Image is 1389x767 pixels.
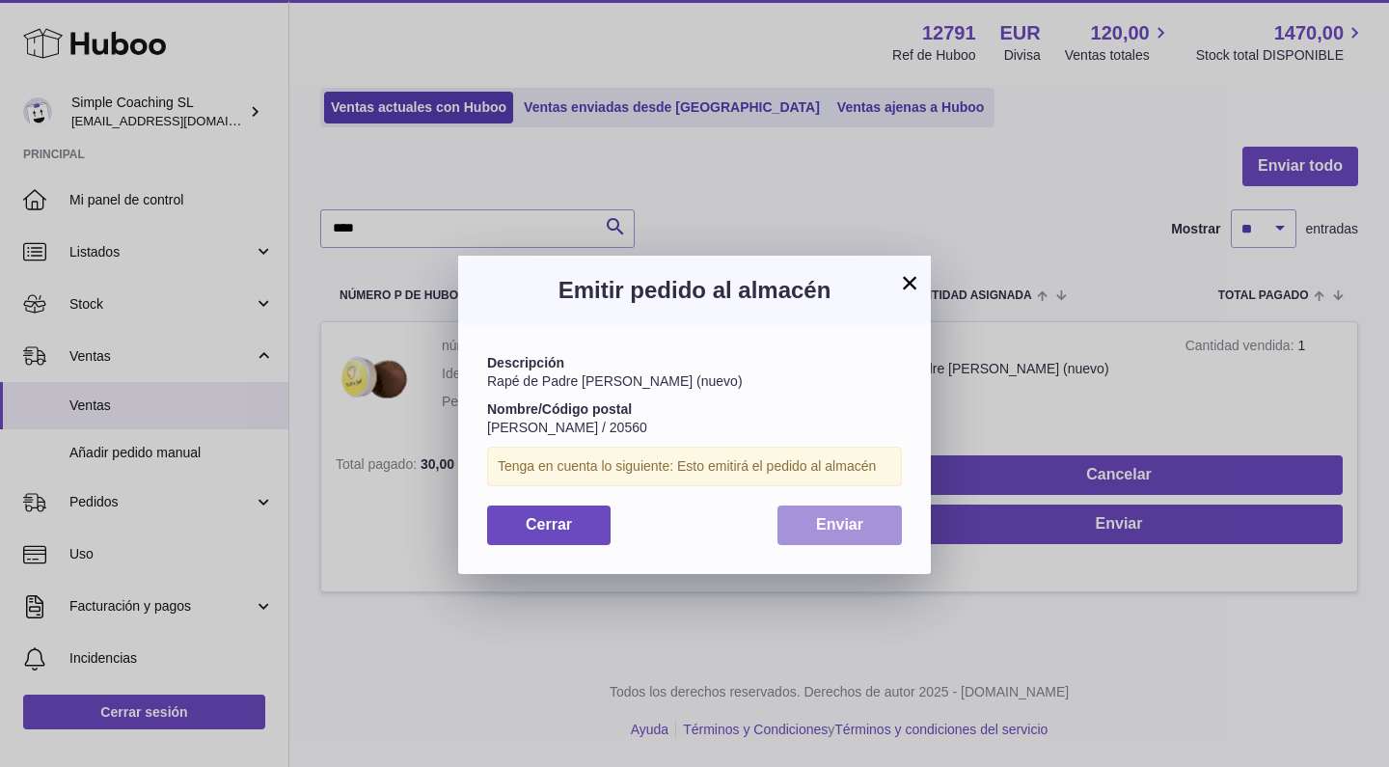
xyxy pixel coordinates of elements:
[487,401,632,417] strong: Nombre/Código postal
[487,506,611,545] button: Cerrar
[487,373,743,389] span: Rapé de Padre [PERSON_NAME] (nuevo)
[898,271,921,294] button: ×
[777,506,902,545] button: Enviar
[526,516,572,533] span: Cerrar
[487,355,564,370] strong: Descripción
[487,420,647,435] span: [PERSON_NAME] / 20560
[487,275,902,306] h3: Emitir pedido al almacén
[816,516,863,533] span: Enviar
[487,447,902,486] div: Tenga en cuenta lo siguiente: Esto emitirá el pedido al almacén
